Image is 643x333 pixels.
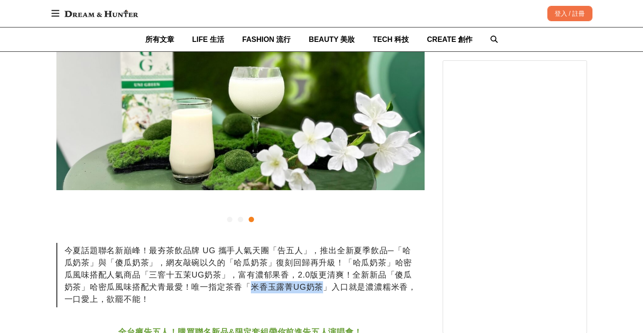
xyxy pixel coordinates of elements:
span: BEAUTY 美妝 [309,36,355,43]
span: FASHION 流行 [242,36,291,43]
a: LIFE 生活 [192,27,224,51]
span: TECH 科技 [373,36,409,43]
div: 登入 / 註冊 [547,6,592,21]
img: Dream & Hunter [60,5,143,22]
div: 今夏話題聯名新巔峰！最夯茶飲品牌 UG 攜手人氣天團「告五人」，推出全新夏季飲品─「哈瓜奶茶」與「傻瓜奶茶」，網友敲碗以久的「哈瓜奶茶」復刻回歸再升級！「哈瓜奶茶」哈密瓜風味搭配人氣商品「三窨十... [56,243,425,307]
a: FASHION 流行 [242,27,291,51]
a: BEAUTY 美妝 [309,27,355,51]
span: 所有文章 [145,36,174,43]
a: CREATE 創作 [427,27,472,51]
a: TECH 科技 [373,27,409,51]
span: LIFE 生活 [192,36,224,43]
a: 所有文章 [145,27,174,51]
span: CREATE 創作 [427,36,472,43]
